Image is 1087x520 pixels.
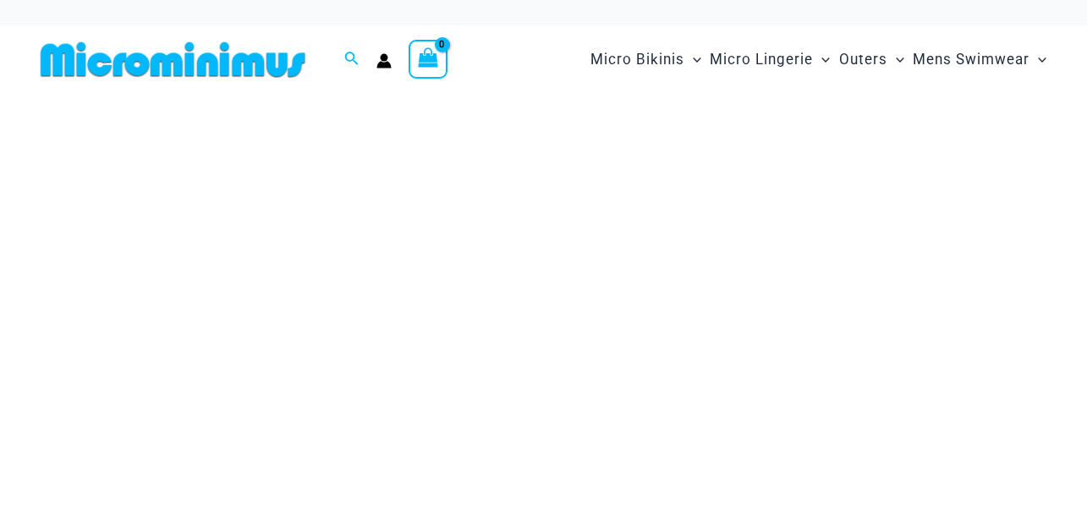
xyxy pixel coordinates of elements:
[409,40,447,79] a: View Shopping Cart, empty
[839,38,887,81] span: Outers
[584,31,1053,88] nav: Site Navigation
[590,38,684,81] span: Micro Bikinis
[909,34,1051,85] a: Mens SwimwearMenu ToggleMenu Toggle
[835,34,909,85] a: OutersMenu ToggleMenu Toggle
[887,38,904,81] span: Menu Toggle
[813,38,830,81] span: Menu Toggle
[913,38,1029,81] span: Mens Swimwear
[705,34,834,85] a: Micro LingerieMenu ToggleMenu Toggle
[344,49,360,70] a: Search icon link
[684,38,701,81] span: Menu Toggle
[710,38,813,81] span: Micro Lingerie
[1029,38,1046,81] span: Menu Toggle
[376,53,392,68] a: Account icon link
[34,41,312,79] img: MM SHOP LOGO FLAT
[586,34,705,85] a: Micro BikinisMenu ToggleMenu Toggle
